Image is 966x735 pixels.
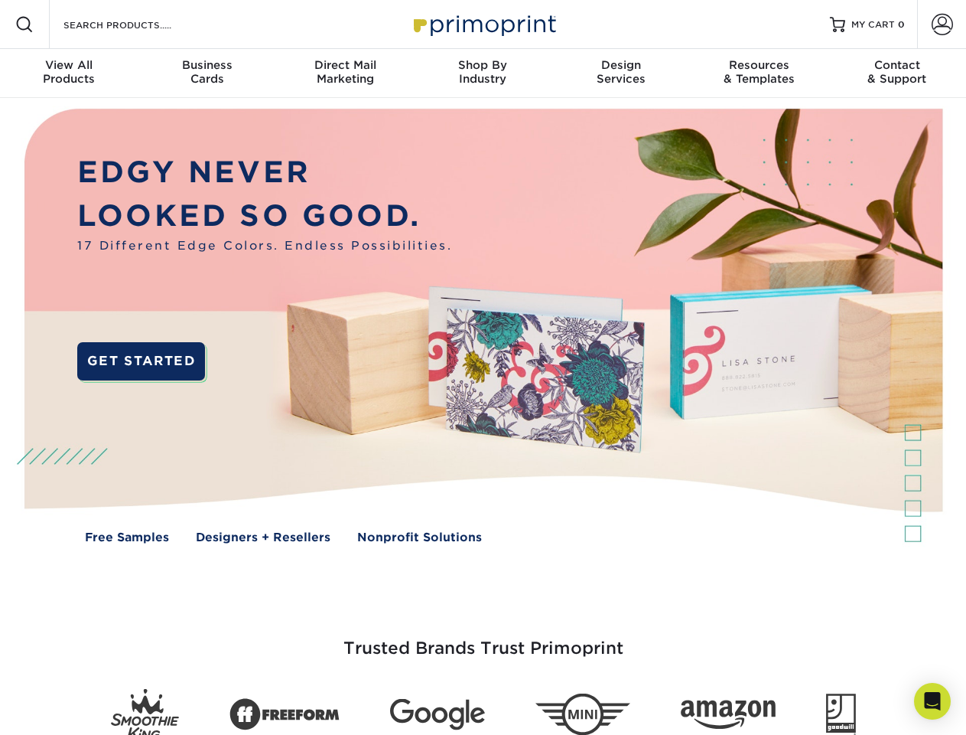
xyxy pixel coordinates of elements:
a: Direct MailMarketing [276,49,414,98]
img: Amazon [681,701,776,730]
span: MY CART [851,18,895,31]
span: Business [138,58,275,72]
span: Direct Mail [276,58,414,72]
span: Design [552,58,690,72]
a: DesignServices [552,49,690,98]
div: Cards [138,58,275,86]
p: LOOKED SO GOOD. [77,194,452,238]
a: Free Samples [85,529,169,547]
div: Industry [414,58,551,86]
a: BusinessCards [138,49,275,98]
div: & Templates [690,58,828,86]
a: Designers + Resellers [196,529,330,547]
span: 17 Different Edge Colors. Endless Possibilities. [77,237,452,255]
div: Open Intercom Messenger [914,683,951,720]
span: Shop By [414,58,551,72]
a: Shop ByIndustry [414,49,551,98]
a: Resources& Templates [690,49,828,98]
span: Resources [690,58,828,72]
a: Contact& Support [828,49,966,98]
span: 0 [898,19,905,30]
p: EDGY NEVER [77,151,452,194]
h3: Trusted Brands Trust Primoprint [36,602,931,677]
img: Goodwill [826,694,856,735]
div: Services [552,58,690,86]
a: GET STARTED [77,342,205,381]
a: Nonprofit Solutions [357,529,482,547]
img: Google [390,699,485,730]
input: SEARCH PRODUCTS..... [62,15,211,34]
img: Primoprint [407,8,560,41]
div: Marketing [276,58,414,86]
div: & Support [828,58,966,86]
span: Contact [828,58,966,72]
